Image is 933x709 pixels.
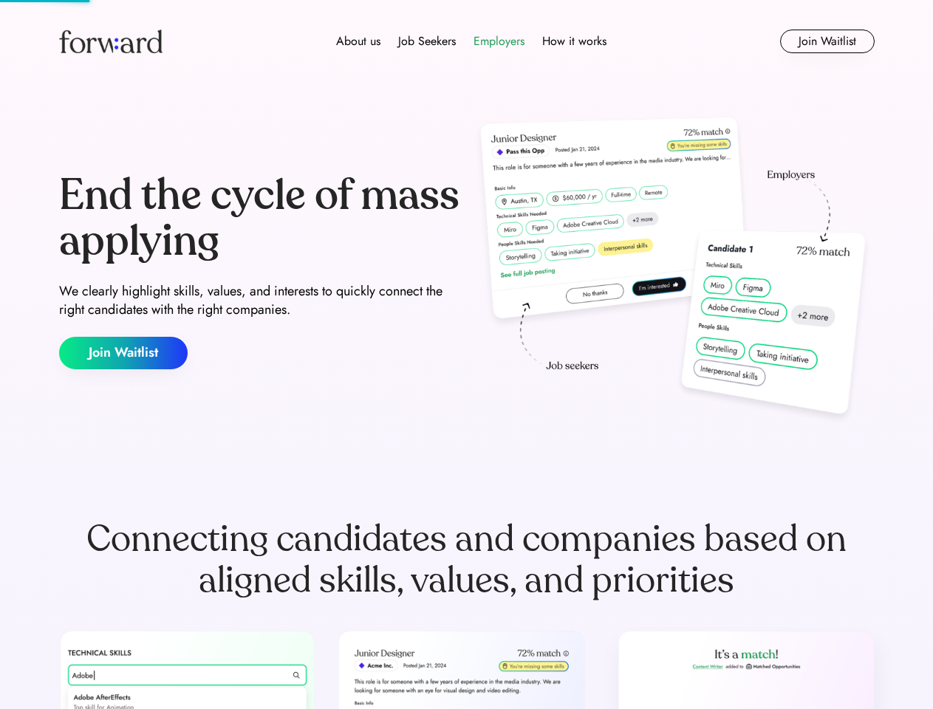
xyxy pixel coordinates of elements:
[59,282,461,319] div: We clearly highlight skills, values, and interests to quickly connect the right candidates with t...
[59,337,188,369] button: Join Waitlist
[780,30,875,53] button: Join Waitlist
[398,32,456,50] div: Job Seekers
[542,32,606,50] div: How it works
[474,32,524,50] div: Employers
[59,30,163,53] img: Forward logo
[59,518,875,601] div: Connecting candidates and companies based on aligned skills, values, and priorities
[336,32,380,50] div: About us
[473,112,875,430] img: hero-image.png
[59,173,461,264] div: End the cycle of mass applying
